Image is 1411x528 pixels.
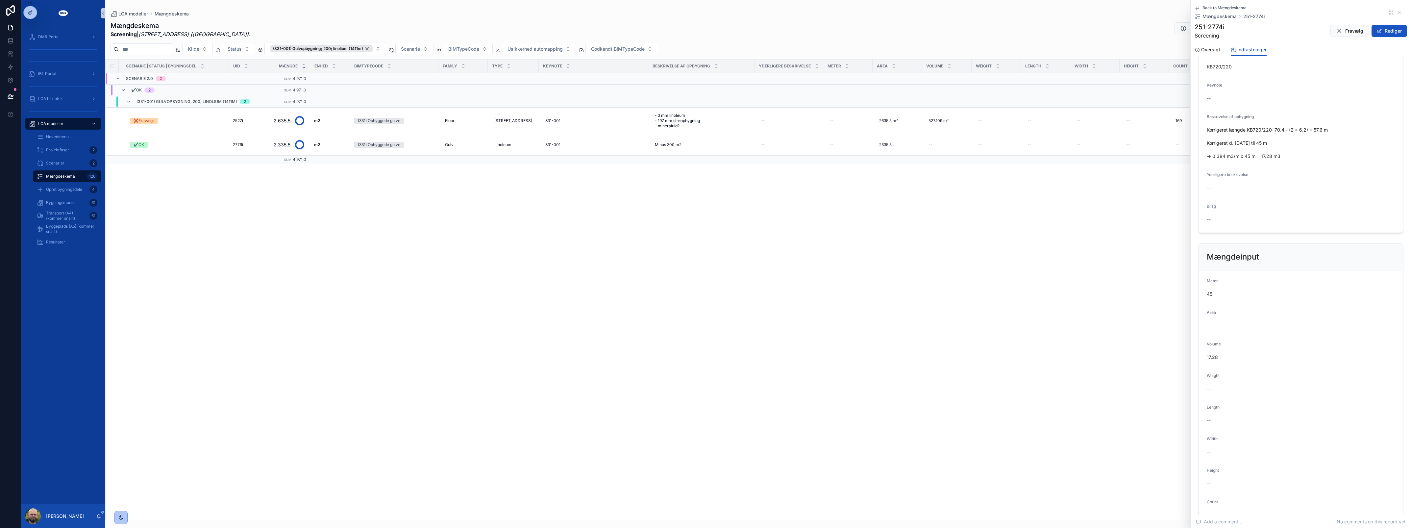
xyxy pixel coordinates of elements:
[134,118,154,124] div: ❌Fravalgt
[1207,63,1395,70] span: KB720/220
[1202,13,1237,20] span: Mængdeskema
[655,142,681,147] span: Minus 300 m2
[761,118,765,123] div: --
[274,114,290,127] div: 2.635,5
[270,45,373,52] button: Unselect 2382
[1126,142,1130,147] div: --
[926,139,968,150] a: --
[293,76,306,81] span: 4.971,0
[1207,417,1211,424] span: --
[33,144,101,156] a: Projektfaser2
[492,139,535,150] a: Linoleum
[33,170,101,182] a: Mængdeskema126
[33,131,101,143] a: Hovedmenu
[293,157,306,162] span: 4.971,0
[1195,32,1225,39] span: Screening
[87,172,97,180] div: 126
[126,76,153,81] span: Scenarie 2.0
[761,142,765,147] div: --
[830,142,834,147] div: --
[652,139,751,150] a: Minus 300 m2
[262,113,306,129] a: 2.635,5
[89,199,97,207] div: 61
[653,63,710,69] span: Beskrivelse af opbygning
[38,71,56,76] span: iBL Portal
[264,42,386,55] button: Select Button
[445,118,455,123] span: Floor
[58,8,68,18] img: App logo
[33,157,101,169] a: Scenarier2
[443,43,493,55] button: Select Button
[928,118,949,123] span: 527.109 m³
[401,46,420,52] span: Scenarie
[1124,139,1165,150] a: --
[1207,354,1395,361] span: 17.28
[827,139,869,150] a: --
[1207,480,1211,487] span: --
[1207,499,1218,504] span: Count
[1207,172,1248,177] span: Yderligere beskrivelse
[1075,63,1088,69] span: Width
[926,115,968,126] a: 527.109 m³
[758,139,819,150] a: --
[1207,310,1216,315] span: Area
[33,236,101,248] a: Resultater
[492,115,535,126] a: [STREET_ADDRESS]
[445,142,454,147] span: Gulv
[976,139,1017,150] a: --
[222,43,255,55] button: Select Button
[111,11,148,17] a: LCA modeller
[1207,386,1211,392] span: --
[1074,139,1116,150] a: --
[155,11,189,17] a: Mængdeskema
[233,142,254,147] a: 2779i
[1207,185,1211,191] span: --
[1025,115,1066,126] a: --
[244,99,246,104] div: 2
[1195,13,1237,20] a: Mængdeskema
[46,513,84,519] p: [PERSON_NAME]
[1207,114,1254,119] span: Beskrivelse af opbygning
[46,224,95,234] span: Byggeplads (A5) (kommer snart)
[1207,95,1211,102] span: --
[46,211,87,221] span: Transport (A4) (kommer snart)
[293,99,306,104] span: 4.971,0
[148,88,151,93] div: 2
[978,118,982,123] div: --
[1027,118,1031,123] div: --
[545,118,560,123] span: 331-001
[233,118,254,123] a: 2527i
[130,142,225,148] a: ✔️OK
[928,142,932,147] div: --
[828,63,841,69] span: Meter
[46,174,75,179] span: Mængdeskema
[591,46,645,52] span: Godkendt BIMTypeCode
[1207,127,1395,160] span: Korrigeret længde KB720/220: 70.4 - (2 x 6.2) = 57.6 m Korrigeret d. [DATE] til 45 m -> 0.384 m3/...
[395,43,433,55] button: Select Button
[543,139,644,150] a: 331-001
[494,118,532,123] span: [STREET_ADDRESS]
[1372,25,1407,37] button: Rediger
[1201,46,1220,53] span: Oversigt
[543,115,644,126] a: 331-001
[25,118,101,130] a: LCA modeller
[877,139,918,150] a: 2335.5
[25,93,101,105] a: LCA bibliotek
[33,210,101,222] a: Transport (A4) (kommer snart)61
[830,118,834,123] div: --
[507,46,563,52] span: Usikkerhed automapping
[442,139,484,150] a: Gulv
[46,134,69,139] span: Hovedmenu
[877,63,888,69] span: Area
[1207,449,1211,455] span: --
[233,63,240,69] span: UID
[138,31,249,38] em: [STREET_ADDRESS] ([GEOGRAPHIC_DATA])
[111,21,250,30] h1: Mængdeskema
[358,118,400,124] div: (331) Opbyggede gulve
[492,63,503,69] span: Type
[758,115,819,126] a: --
[46,187,82,192] span: Opret bygningsdele
[284,88,291,92] small: Sum
[273,46,363,51] span: (331-001) Gulvopbygning; 200; linolium {1411m}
